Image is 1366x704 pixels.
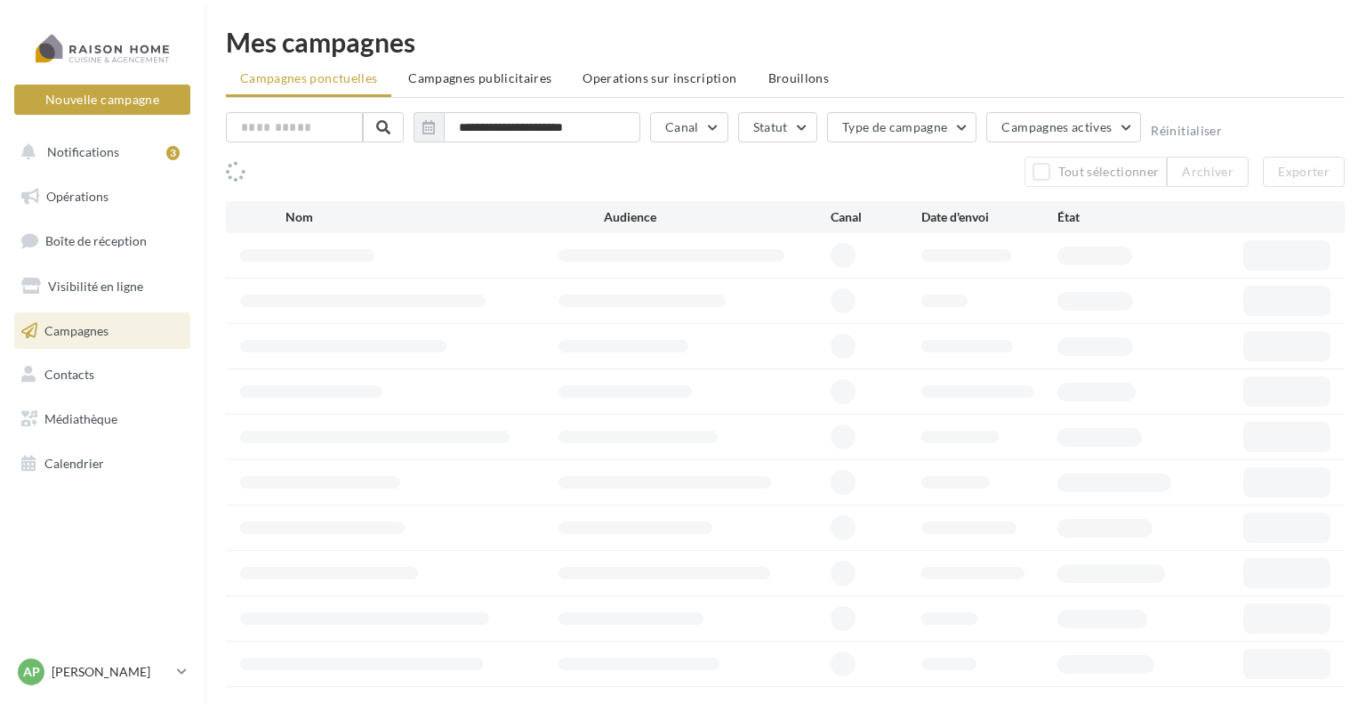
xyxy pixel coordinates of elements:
button: Réinitialiser [1151,124,1222,138]
p: [PERSON_NAME] [52,663,170,681]
span: Campagnes [44,322,108,337]
div: Canal [831,208,921,226]
a: Médiathèque [11,401,194,438]
div: Nom [285,208,604,226]
span: Brouillons [768,70,830,85]
div: 3 [166,146,180,160]
span: Campagnes actives [1001,119,1112,134]
button: Exporter [1263,157,1345,187]
a: Opérations [11,178,194,215]
span: Médiathèque [44,411,117,426]
button: Notifications 3 [11,134,187,171]
button: Nouvelle campagne [14,85,190,115]
button: Canal [650,112,728,142]
button: Tout sélectionner [1024,157,1167,187]
span: Notifications [47,144,119,159]
a: Contacts [11,356,194,393]
button: Type de campagne [827,112,977,142]
a: AP [PERSON_NAME] [14,655,190,689]
div: Mes campagnes [226,28,1345,55]
a: Visibilité en ligne [11,268,194,305]
div: État [1057,208,1193,226]
span: Operations sur inscription [583,70,736,85]
div: Date d'envoi [921,208,1057,226]
span: Visibilité en ligne [48,279,143,294]
span: Boîte de réception [45,233,147,248]
span: AP [23,663,40,681]
a: Calendrier [11,445,194,482]
button: Archiver [1167,157,1249,187]
span: Campagnes publicitaires [408,70,551,85]
span: Contacts [44,367,94,382]
div: Audience [604,208,831,226]
a: Campagnes [11,312,194,350]
span: Opérations [46,189,108,204]
a: Boîte de réception [11,222,194,260]
button: Campagnes actives [986,112,1141,142]
span: Calendrier [44,456,104,471]
button: Statut [738,112,817,142]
